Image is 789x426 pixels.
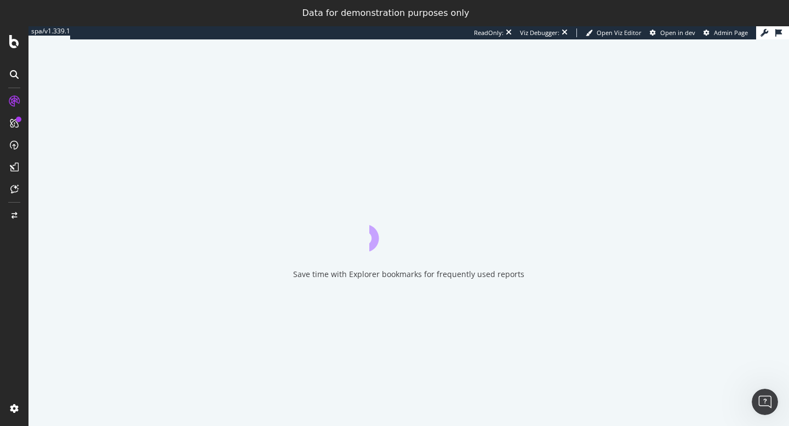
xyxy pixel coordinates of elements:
[474,28,504,37] div: ReadOnly:
[586,28,642,37] a: Open Viz Editor
[28,26,70,36] div: spa/v1.339.1
[369,212,448,251] div: animation
[597,28,642,37] span: Open Viz Editor
[293,269,524,280] div: Save time with Explorer bookmarks for frequently used reports
[752,389,778,415] iframe: Intercom live chat
[28,26,70,39] a: spa/v1.339.1
[302,8,470,19] div: Data for demonstration purposes only
[660,28,695,37] span: Open in dev
[650,28,695,37] a: Open in dev
[520,28,559,37] div: Viz Debugger:
[714,28,748,37] span: Admin Page
[704,28,748,37] a: Admin Page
